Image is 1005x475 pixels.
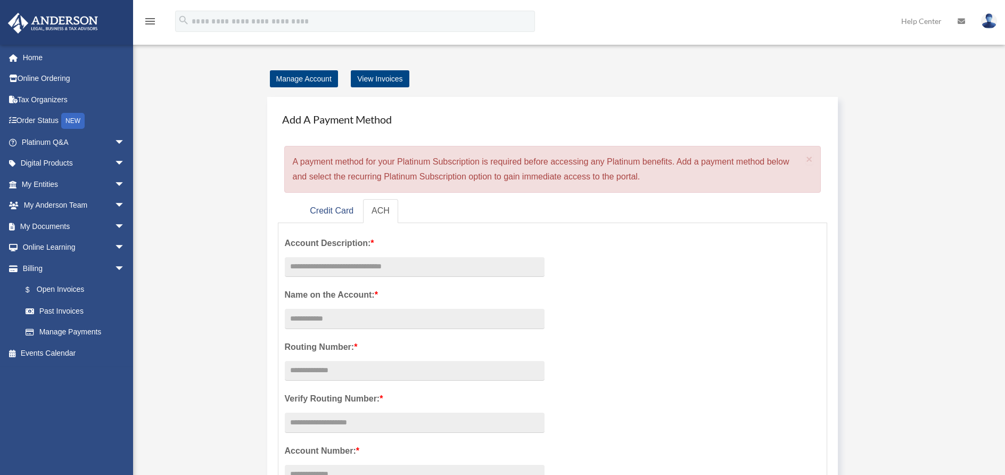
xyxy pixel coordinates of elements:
span: arrow_drop_down [114,216,136,238]
span: arrow_drop_down [114,258,136,280]
i: menu [144,15,156,28]
a: ACH [363,199,398,223]
label: Account Description: [285,236,545,251]
a: $Open Invoices [15,279,141,301]
i: search [178,14,190,26]
span: arrow_drop_down [114,153,136,175]
span: arrow_drop_down [114,132,136,153]
img: Anderson Advisors Platinum Portal [5,13,101,34]
a: Digital Productsarrow_drop_down [7,153,141,174]
label: Name on the Account: [285,288,545,302]
h4: Add A Payment Method [278,108,828,131]
a: My Documentsarrow_drop_down [7,216,141,237]
a: Events Calendar [7,342,141,364]
a: My Anderson Teamarrow_drop_down [7,195,141,216]
a: Manage Account [270,70,338,87]
div: A payment method for your Platinum Subscription is required before accessing any Platinum benefit... [284,146,821,193]
a: Past Invoices [15,300,141,322]
a: Tax Organizers [7,89,141,110]
label: Account Number: [285,444,545,458]
div: NEW [61,113,85,129]
span: $ [31,283,37,297]
span: arrow_drop_down [114,195,136,217]
a: Home [7,47,141,68]
a: Platinum Q&Aarrow_drop_down [7,132,141,153]
span: arrow_drop_down [114,174,136,195]
a: Online Ordering [7,68,141,89]
a: Order StatusNEW [7,110,141,132]
img: User Pic [981,13,997,29]
span: × [806,153,813,165]
a: menu [144,19,156,28]
a: My Entitiesarrow_drop_down [7,174,141,195]
label: Verify Routing Number: [285,391,545,406]
a: Online Learningarrow_drop_down [7,237,141,258]
label: Routing Number: [285,340,545,355]
a: Credit Card [301,199,362,223]
a: View Invoices [351,70,409,87]
a: Billingarrow_drop_down [7,258,141,279]
button: Close [806,153,813,165]
a: Manage Payments [15,322,136,343]
span: arrow_drop_down [114,237,136,259]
